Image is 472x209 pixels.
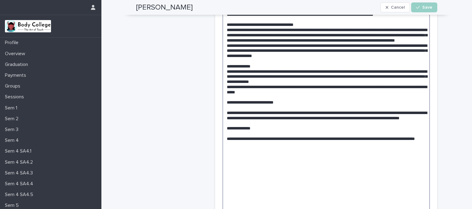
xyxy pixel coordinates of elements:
[5,20,51,32] img: xvtzy2PTuGgGH0xbwGb2
[2,105,22,111] p: Sem 1
[2,181,38,187] p: Sem 4 SA4.4
[380,2,410,12] button: Cancel
[2,137,24,143] p: Sem 4
[2,192,38,198] p: Sem 4 SA4.5
[2,170,38,176] p: Sem 4 SA4.3
[2,159,38,165] p: Sem 4 SA4.2
[2,94,29,100] p: Sessions
[2,40,23,46] p: Profile
[2,127,23,133] p: Sem 3
[2,148,36,154] p: Sem 4 SA4.1
[136,3,193,12] h2: [PERSON_NAME]
[391,5,405,10] span: Cancel
[411,2,437,12] button: Save
[2,203,24,208] p: Sem 5
[2,72,31,78] p: Payments
[2,116,23,122] p: Sem 2
[2,62,33,68] p: Graduation
[2,83,25,89] p: Groups
[2,51,30,57] p: Overview
[422,5,432,10] span: Save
